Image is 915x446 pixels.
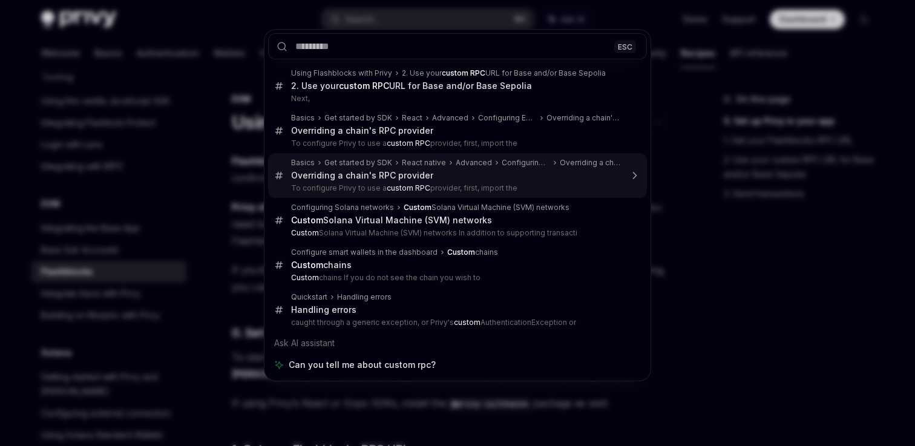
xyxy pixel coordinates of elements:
[454,318,480,327] b: custom
[324,158,392,168] div: Get started by SDK
[478,113,537,123] div: Configuring EVM networks
[402,68,606,78] div: 2. Use your URL for Base and/or Base Sepolia
[291,139,621,148] p: To configure Privy to use a provider, first, import the
[268,332,647,354] div: Ask AI assistant
[560,158,621,168] div: Overriding a chain's RPC provider
[339,80,389,91] b: custom RPC
[402,158,446,168] div: React native
[291,158,315,168] div: Basics
[291,318,621,327] p: caught through a generic exception, or Privy's AuthenticationException or
[291,113,315,123] div: Basics
[432,113,468,123] div: Advanced
[447,248,475,257] b: Custom
[291,292,327,302] div: Quickstart
[546,113,621,123] div: Overriding a chain's RPC provider
[291,183,621,193] p: To configure Privy to use a provider, first, import the
[502,158,550,168] div: Configuring EVM networks
[291,228,621,238] p: Solana Virtual Machine (SVM) networks In addition to supporting transacti
[291,248,438,257] div: Configure smart wallets in the dashboard
[614,40,636,53] div: ESC
[291,215,492,226] div: Solana Virtual Machine (SVM) networks
[291,80,532,91] div: 2. Use your URL for Base and/or Base Sepolia
[291,125,433,136] div: Overriding a chain's RPC provider
[337,292,392,302] div: Handling errors
[291,203,394,212] div: Configuring Solana networks
[289,359,436,371] span: Can you tell me about custom rpc?
[291,273,319,282] b: Custom
[387,139,430,148] b: custom RPC
[291,215,323,225] b: Custom
[387,183,430,192] b: custom RPC
[291,260,323,270] b: Custom
[404,203,569,212] div: Solana Virtual Machine (SVM) networks
[402,113,422,123] div: React
[447,248,498,257] div: chains
[456,158,492,168] div: Advanced
[291,260,352,271] div: chains
[291,68,392,78] div: Using Flashblocks with Privy
[442,68,485,77] b: custom RPC
[291,228,319,237] b: Custom
[291,304,356,315] div: Handling errors
[291,273,621,283] p: chains If you do not see the chain you wish to
[324,113,392,123] div: Get started by SDK
[404,203,431,212] b: Custom
[291,94,621,103] p: Next,
[291,170,433,181] div: Overriding a chain's RPC provider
